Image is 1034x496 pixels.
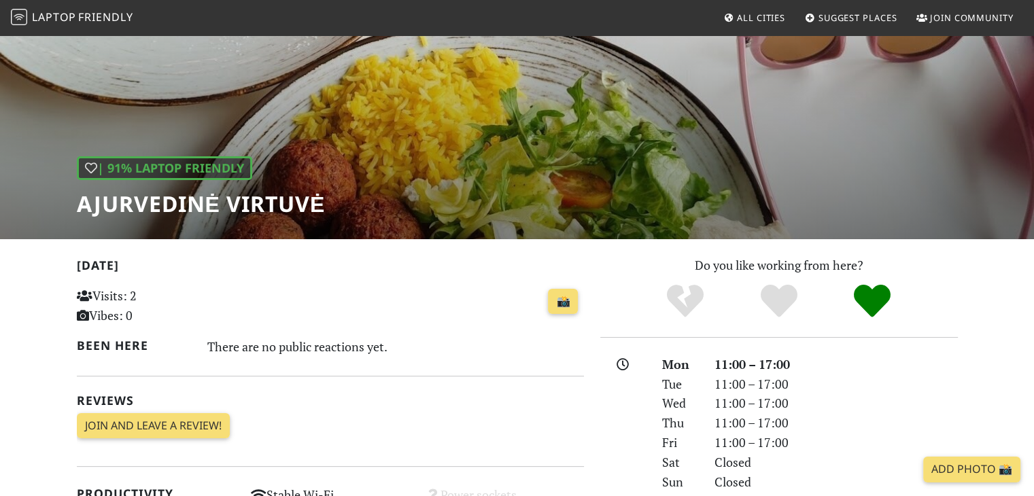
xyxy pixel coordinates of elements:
[11,9,27,25] img: LaptopFriendly
[706,355,966,374] div: 11:00 – 17:00
[548,289,578,315] a: 📸
[77,393,584,408] h2: Reviews
[706,374,966,394] div: 11:00 – 17:00
[654,355,706,374] div: Mon
[799,5,903,30] a: Suggest Places
[32,10,76,24] span: Laptop
[706,393,966,413] div: 11:00 – 17:00
[732,283,826,320] div: Yes
[77,413,230,439] a: Join and leave a review!
[706,413,966,433] div: 11:00 – 17:00
[77,338,192,353] h2: Been here
[638,283,732,320] div: No
[737,12,785,24] span: All Cities
[654,453,706,472] div: Sat
[207,336,584,357] div: There are no public reactions yet.
[78,10,133,24] span: Friendly
[818,12,897,24] span: Suggest Places
[654,374,706,394] div: Tue
[718,5,791,30] a: All Cities
[600,255,958,275] p: Do you like working from here?
[654,393,706,413] div: Wed
[654,413,706,433] div: Thu
[825,283,919,320] div: Definitely!
[923,457,1020,482] a: Add Photo 📸
[930,12,1014,24] span: Join Community
[654,433,706,453] div: Fri
[77,286,235,325] p: Visits: 2 Vibes: 0
[911,5,1019,30] a: Join Community
[77,191,326,217] h1: Ajurvedinė virtuvė
[706,472,966,492] div: Closed
[654,472,706,492] div: Sun
[77,156,252,180] div: | 91% Laptop Friendly
[11,6,133,30] a: LaptopFriendly LaptopFriendly
[706,453,966,472] div: Closed
[706,433,966,453] div: 11:00 – 17:00
[77,258,584,278] h2: [DATE]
